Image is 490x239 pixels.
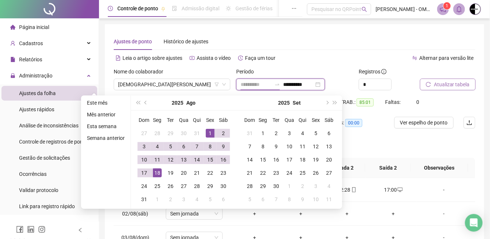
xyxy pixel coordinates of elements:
[206,142,215,151] div: 8
[420,79,476,90] button: Atualizar tabela
[322,140,336,153] td: 2025-09-13
[423,210,466,218] div: -
[325,182,333,191] div: 4
[434,80,470,88] span: Atualizar tabela
[331,95,339,110] button: super-next-year
[243,166,256,180] td: 2025-09-21
[172,6,177,11] span: file-done
[179,169,188,177] div: 20
[467,120,472,126] span: upload
[259,142,267,151] div: 8
[190,113,204,127] th: Qui
[19,187,58,193] span: Validar protocolo
[217,140,230,153] td: 2025-08-09
[38,226,45,233] span: instagram
[217,193,230,206] td: 2025-09-06
[285,182,294,191] div: 1
[283,166,296,180] td: 2025-09-24
[323,95,331,110] button: next-year
[164,180,177,193] td: 2025-08-26
[311,129,320,138] div: 5
[217,180,230,193] td: 2025-08-30
[311,155,320,164] div: 19
[325,129,333,138] div: 6
[385,99,402,105] span: Faltas:
[138,127,151,140] td: 2025-07-27
[311,169,320,177] div: 26
[166,182,175,191] div: 26
[245,55,275,61] span: Faça um tour
[325,155,333,164] div: 20
[270,127,283,140] td: 2025-09-02
[325,169,333,177] div: 27
[238,55,243,61] span: history
[19,221,48,227] span: Exportações
[204,180,217,193] td: 2025-08-29
[190,127,204,140] td: 2025-07-31
[322,193,336,206] td: 2025-10-11
[166,129,175,138] div: 29
[193,142,201,151] div: 7
[236,68,259,76] label: Período
[345,119,362,127] span: 00:00
[179,129,188,138] div: 30
[140,195,149,204] div: 31
[285,142,294,151] div: 10
[138,193,151,206] td: 2025-08-31
[311,142,320,151] div: 12
[19,203,75,209] span: Link para registro rápido
[309,153,322,166] td: 2025-09-19
[138,180,151,193] td: 2025-08-24
[193,195,201,204] div: 4
[164,166,177,180] td: 2025-08-19
[285,155,294,164] div: 17
[177,153,190,166] td: 2025-08-13
[27,226,34,233] span: linkedin
[166,195,175,204] div: 2
[283,140,296,153] td: 2025-09-10
[151,113,164,127] th: Seg
[365,158,411,178] th: Saída 2
[114,39,152,44] span: Ajustes de ponto
[470,4,481,15] img: 67635
[190,55,195,61] span: youtube
[151,180,164,193] td: 2025-08-25
[376,5,433,13] span: [PERSON_NAME] - OMNI SERVIÇOS CONTABEIS
[153,195,162,204] div: 1
[177,193,190,206] td: 2025-09-03
[19,106,54,112] span: Ajustes rápidos
[243,153,256,166] td: 2025-09-14
[219,169,228,177] div: 23
[182,6,219,11] span: Admissão digital
[272,142,281,151] div: 9
[217,153,230,166] td: 2025-08-16
[193,155,201,164] div: 14
[193,169,201,177] div: 21
[292,6,297,11] span: ellipsis
[140,182,149,191] div: 24
[270,153,283,166] td: 2025-09-16
[204,166,217,180] td: 2025-08-22
[177,127,190,140] td: 2025-07-30
[419,55,473,61] span: Alternar para versão lite
[278,95,290,110] button: year panel
[298,155,307,164] div: 18
[270,140,283,153] td: 2025-09-09
[179,155,188,164] div: 13
[325,195,333,204] div: 11
[325,142,333,151] div: 13
[84,122,128,131] li: Esta semana
[84,98,128,107] li: Este mês
[270,113,283,127] th: Ter
[164,113,177,127] th: Ter
[193,182,201,191] div: 28
[394,117,454,128] button: Ver espelho de ponto
[206,195,215,204] div: 5
[256,153,270,166] td: 2025-09-15
[376,186,410,194] div: 17:00
[219,155,228,164] div: 16
[219,142,228,151] div: 9
[138,153,151,166] td: 2025-08-10
[243,113,256,127] th: Dom
[166,155,175,164] div: 12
